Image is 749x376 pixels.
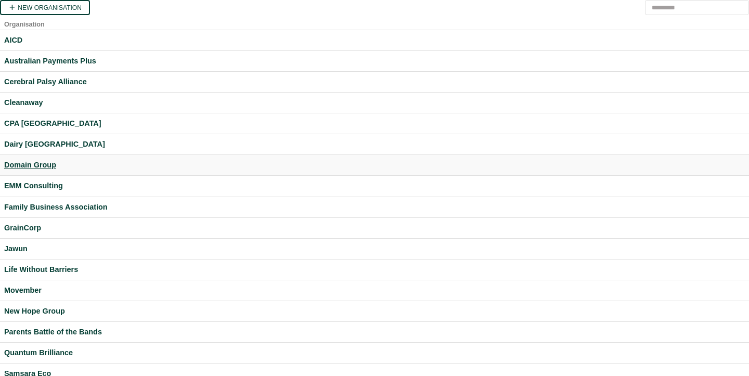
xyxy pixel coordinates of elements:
a: AICD [4,34,745,46]
a: Australian Payments Plus [4,55,745,67]
a: CPA [GEOGRAPHIC_DATA] [4,118,745,129]
a: Parents Battle of the Bands [4,326,745,338]
a: Cleanaway [4,97,745,109]
a: Quantum Brilliance [4,347,745,359]
a: New Hope Group [4,305,745,317]
a: Domain Group [4,159,745,171]
a: EMM Consulting [4,180,745,192]
a: Life Without Barriers [4,264,745,276]
a: Jawun [4,243,745,255]
a: GrainCorp [4,222,745,234]
a: Family Business Association [4,201,745,213]
a: Dairy [GEOGRAPHIC_DATA] [4,138,745,150]
a: Cerebral Palsy Alliance [4,76,745,88]
a: Movember [4,284,745,296]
